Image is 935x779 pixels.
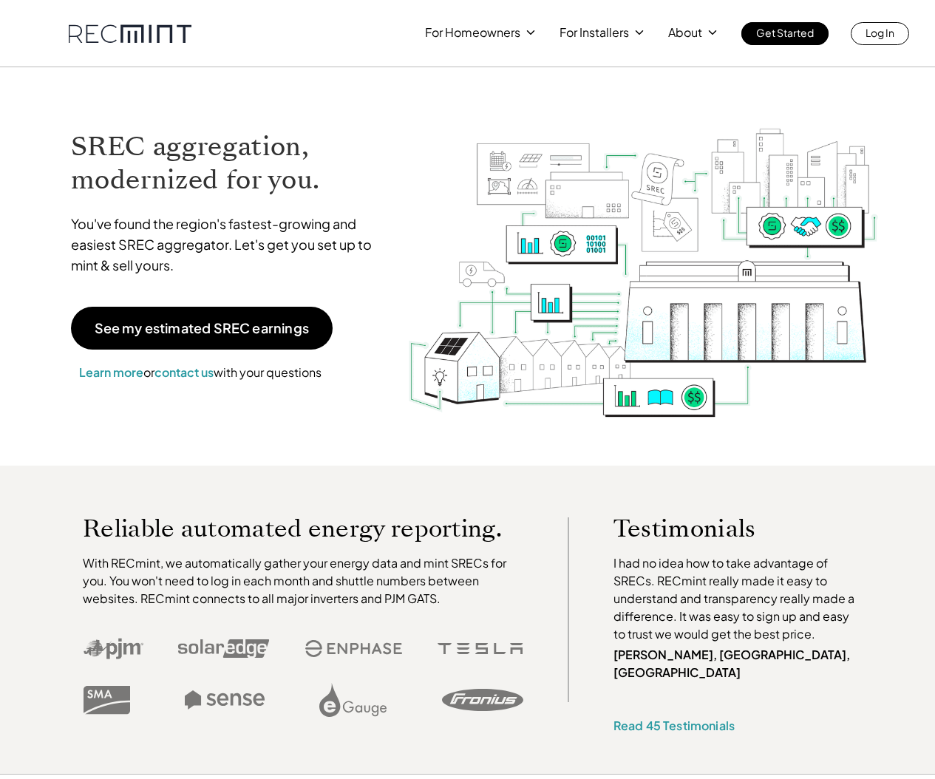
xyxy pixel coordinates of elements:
[71,363,330,382] p: or with your questions
[95,322,309,335] p: See my estimated SREC earnings
[613,646,862,681] p: [PERSON_NAME], [GEOGRAPHIC_DATA], [GEOGRAPHIC_DATA]
[425,22,520,43] p: For Homeowners
[613,517,834,540] p: Testimonials
[71,214,386,276] p: You've found the region's fastest-growing and easiest SREC aggregator. Let's get you set up to mi...
[851,22,909,45] a: Log In
[79,364,143,380] a: Learn more
[613,718,735,733] a: Read 45 Testimonials
[668,22,702,43] p: About
[756,22,814,43] p: Get Started
[560,22,629,43] p: For Installers
[741,22,829,45] a: Get Started
[71,307,333,350] a: See my estimated SREC earnings
[154,364,214,380] a: contact us
[71,130,386,197] h1: SREC aggregation, modernized for you.
[866,22,894,43] p: Log In
[83,517,523,540] p: Reliable automated energy reporting.
[613,554,862,643] p: I had no idea how to take advantage of SRECs. RECmint really made it easy to understand and trans...
[407,89,879,421] img: RECmint value cycle
[83,554,523,608] p: With RECmint, we automatically gather your energy data and mint SRECs for you. You won't need to ...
